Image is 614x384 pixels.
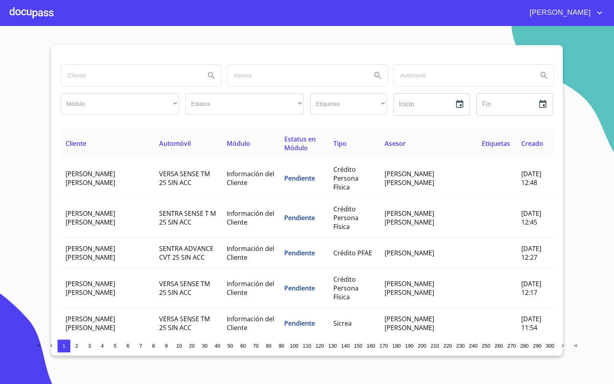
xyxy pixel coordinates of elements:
[333,165,359,191] span: Crédito Persona Física
[109,340,122,352] button: 5
[544,340,556,352] button: 300
[505,340,518,352] button: 270
[521,279,541,297] span: [DATE] 12:17
[315,343,324,349] span: 120
[368,66,387,85] button: Search
[185,93,304,115] div: ​
[534,66,554,85] button: Search
[521,169,541,187] span: [DATE] 12:48
[88,343,91,349] span: 3
[189,343,195,349] span: 20
[303,343,311,349] span: 110
[122,340,134,352] button: 6
[152,343,155,349] span: 8
[379,343,388,349] span: 170
[61,93,179,115] div: ​
[416,340,429,352] button: 200
[326,340,339,352] button: 130
[134,340,147,352] button: 7
[249,340,262,352] button: 70
[83,340,96,352] button: 3
[454,340,467,352] button: 230
[456,343,464,349] span: 230
[524,6,595,19] span: [PERSON_NAME]
[66,139,86,148] span: Cliente
[352,340,365,352] button: 150
[284,249,315,257] span: Pendiente
[333,139,347,148] span: Tipo
[546,343,554,349] span: 300
[482,343,490,349] span: 250
[405,343,413,349] span: 190
[159,279,210,297] span: VERSA SENSE TM 25 SIN ACC
[377,340,390,352] button: 170
[467,340,480,352] button: 240
[159,314,210,332] span: VERSA SENSE TM 25 SIN ACC
[480,340,492,352] button: 250
[262,340,275,352] button: 80
[443,343,452,349] span: 220
[403,340,416,352] button: 190
[202,66,221,85] button: Search
[227,314,274,332] span: Información del Cliente
[62,343,65,349] span: 1
[390,340,403,352] button: 180
[284,174,315,183] span: Pendiente
[114,343,116,349] span: 5
[367,343,375,349] span: 160
[354,343,362,349] span: 150
[339,340,352,352] button: 140
[139,343,142,349] span: 7
[469,343,477,349] span: 240
[284,213,315,222] span: Pendiente
[385,169,434,187] span: [PERSON_NAME] [PERSON_NAME]
[385,249,434,257] span: [PERSON_NAME]
[237,340,249,352] button: 60
[333,275,359,301] span: Crédito Persona Física
[58,340,70,352] button: 1
[494,343,503,349] span: 260
[284,284,315,292] span: Pendiente
[418,343,426,349] span: 200
[66,244,115,262] span: [PERSON_NAME] [PERSON_NAME]
[173,340,185,352] button: 10
[524,6,604,19] button: account of current user
[275,340,288,352] button: 90
[441,340,454,352] button: 220
[521,314,541,332] span: [DATE] 11:54
[227,209,274,227] span: Información del Cliente
[301,340,313,352] button: 110
[66,169,115,187] span: [PERSON_NAME] [PERSON_NAME]
[159,244,213,262] span: SENTRA ADVANCE CVT 25 SIN ACC
[266,343,271,349] span: 80
[328,343,337,349] span: 130
[227,65,365,86] input: search
[521,139,543,148] span: Creado
[227,343,233,349] span: 50
[492,340,505,352] button: 260
[202,343,207,349] span: 30
[394,65,531,86] input: search
[341,343,349,349] span: 140
[227,169,274,187] span: Información del Cliente
[521,209,541,227] span: [DATE] 12:45
[61,65,199,86] input: search
[288,340,301,352] button: 100
[147,340,160,352] button: 8
[392,343,401,349] span: 180
[253,343,259,349] span: 70
[521,244,541,262] span: [DATE] 12:27
[66,209,115,227] span: [PERSON_NAME] [PERSON_NAME]
[333,249,372,257] span: Crédito PFAE
[176,343,182,349] span: 10
[240,343,246,349] span: 60
[198,340,211,352] button: 30
[227,244,274,262] span: Información del Cliente
[385,209,434,227] span: [PERSON_NAME] [PERSON_NAME]
[313,340,326,352] button: 120
[224,340,237,352] button: 50
[284,319,315,328] span: Pendiente
[160,340,173,352] button: 9
[284,135,316,152] span: Estatus en Módulo
[533,343,541,349] span: 290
